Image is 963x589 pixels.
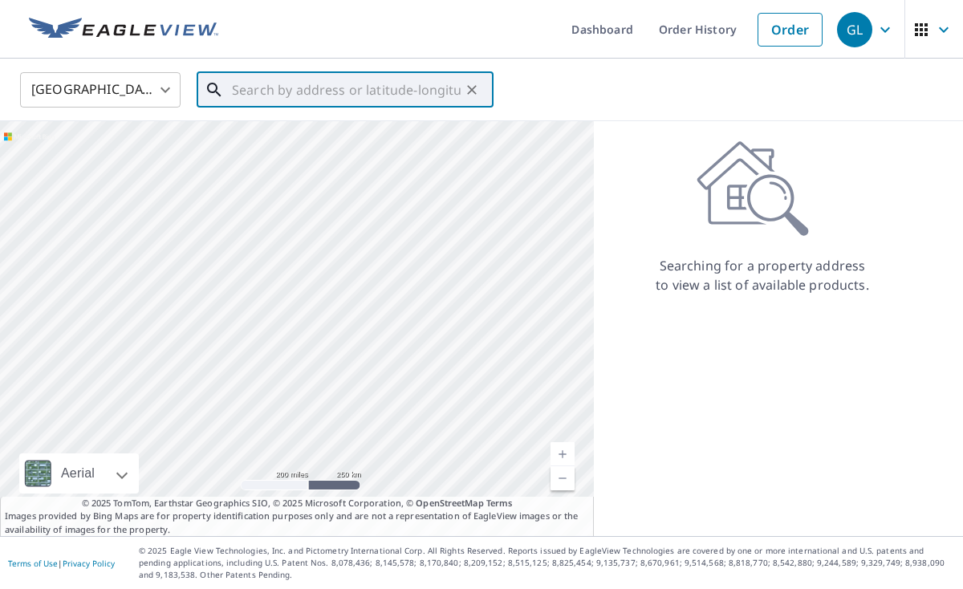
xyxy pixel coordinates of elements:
[655,256,870,294] p: Searching for a property address to view a list of available products.
[19,453,139,494] div: Aerial
[232,67,461,112] input: Search by address or latitude-longitude
[63,558,115,569] a: Privacy Policy
[837,12,872,47] div: GL
[486,497,513,509] a: Terms
[8,558,58,569] a: Terms of Use
[82,497,513,510] span: © 2025 TomTom, Earthstar Geographics SIO, © 2025 Microsoft Corporation, ©
[461,79,483,101] button: Clear
[29,18,218,42] img: EV Logo
[8,559,115,568] p: |
[416,497,483,509] a: OpenStreetMap
[551,442,575,466] a: Current Level 5, Zoom In
[20,67,181,112] div: [GEOGRAPHIC_DATA]
[139,545,955,581] p: © 2025 Eagle View Technologies, Inc. and Pictometry International Corp. All Rights Reserved. Repo...
[551,466,575,490] a: Current Level 5, Zoom Out
[56,453,100,494] div: Aerial
[758,13,823,47] a: Order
